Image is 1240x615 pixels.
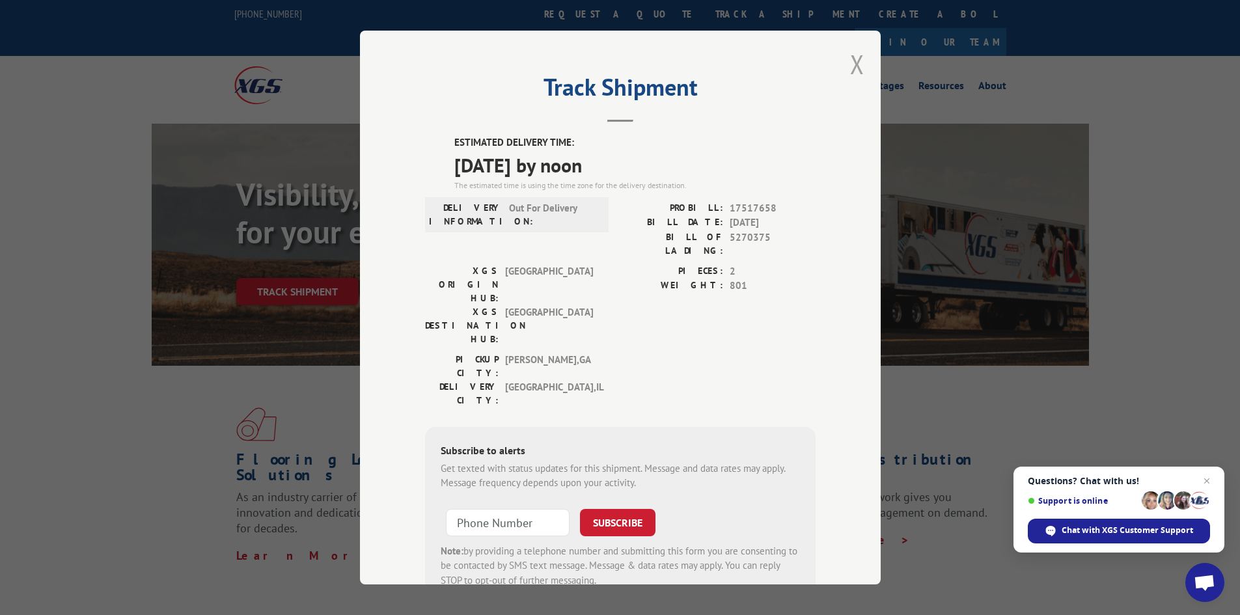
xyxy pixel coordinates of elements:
[454,150,816,180] span: [DATE] by noon
[429,201,503,228] label: DELIVERY INFORMATION:
[505,353,593,380] span: [PERSON_NAME] , GA
[441,461,800,491] div: Get texted with status updates for this shipment. Message and data rates may apply. Message frequ...
[509,201,597,228] span: Out For Delivery
[446,509,570,536] input: Phone Number
[425,264,499,305] label: XGS ORIGIN HUB:
[441,544,800,588] div: by providing a telephone number and submitting this form you are consenting to be contacted by SM...
[850,47,864,81] button: Close modal
[620,215,723,230] label: BILL DATE:
[730,279,816,294] span: 801
[1199,473,1215,489] span: Close chat
[441,443,800,461] div: Subscribe to alerts
[620,264,723,279] label: PIECES:
[505,380,593,407] span: [GEOGRAPHIC_DATA] , IL
[730,215,816,230] span: [DATE]
[580,509,655,536] button: SUBSCRIBE
[730,230,816,258] span: 5270375
[1062,525,1193,536] span: Chat with XGS Customer Support
[1028,519,1210,543] div: Chat with XGS Customer Support
[620,230,723,258] label: BILL OF LADING:
[620,279,723,294] label: WEIGHT:
[425,380,499,407] label: DELIVERY CITY:
[454,180,816,191] div: The estimated time is using the time zone for the delivery destination.
[425,305,499,346] label: XGS DESTINATION HUB:
[425,353,499,380] label: PICKUP CITY:
[1028,476,1210,486] span: Questions? Chat with us!
[1185,563,1224,602] div: Open chat
[1028,496,1137,506] span: Support is online
[425,78,816,103] h2: Track Shipment
[441,545,463,557] strong: Note:
[730,201,816,216] span: 17517658
[505,305,593,346] span: [GEOGRAPHIC_DATA]
[454,135,816,150] label: ESTIMATED DELIVERY TIME:
[505,264,593,305] span: [GEOGRAPHIC_DATA]
[730,264,816,279] span: 2
[620,201,723,216] label: PROBILL:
